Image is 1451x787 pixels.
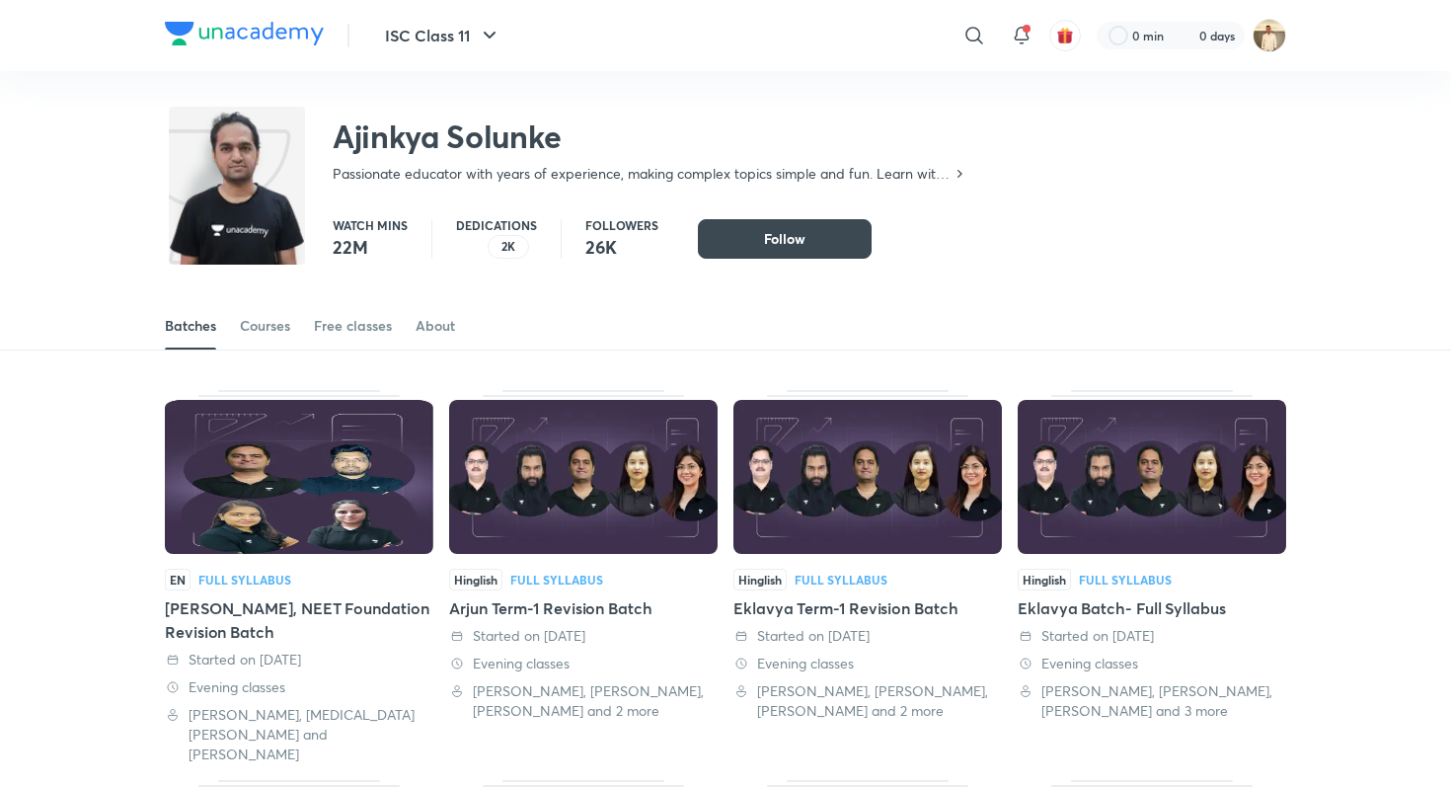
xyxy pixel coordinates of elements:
[165,302,216,350] a: Batches
[1018,626,1286,646] div: Started on 16 Jun 2025
[165,650,433,669] div: Started on 12 Aug 2025
[456,235,480,259] img: educator badge2
[240,316,290,336] div: Courses
[456,219,537,231] p: Dedications
[373,16,513,55] button: ISC Class 11
[733,390,1002,764] div: Eklavya Term-1 Revision Batch
[698,219,872,259] button: Follow
[165,390,433,764] div: Shikhar IITJEE, NEET Foundation Revision Batch
[333,117,967,156] h2: Ajinkya Solunke
[1176,26,1195,45] img: streak
[449,681,718,721] div: Ajinkya Solunke, Sikandar Baig, Prashant Nikam and 2 more
[585,219,658,231] p: Followers
[795,574,887,586] div: Full Syllabus
[416,316,455,336] div: About
[733,569,787,590] span: Hinglish
[733,596,1002,620] div: Eklavya Term-1 Revision Batch
[449,626,718,646] div: Started on 30 Jul 2025
[169,111,305,276] img: class
[1253,19,1286,52] img: Chandrakant Deshmukh
[585,235,658,259] p: 26K
[1049,20,1081,51] button: avatar
[449,390,718,764] div: Arjun Term-1 Revision Batch
[449,654,718,673] div: Evening classes
[1056,27,1074,44] img: avatar
[1079,574,1172,586] div: Full Syllabus
[764,229,805,249] span: Follow
[1018,681,1286,721] div: Ajinkya Solunke, Sikandar Baig, Prashant Nikam and 3 more
[1018,654,1286,673] div: Evening classes
[1018,400,1286,554] img: Thumbnail
[733,681,1002,721] div: Ajinkya Solunke, Sikandar Baig, Prashant Nikam and 2 more
[165,596,433,644] div: [PERSON_NAME], NEET Foundation Revision Batch
[314,302,392,350] a: Free classes
[1018,596,1286,620] div: Eklavya Batch- Full Syllabus
[501,240,515,254] p: 2K
[510,574,603,586] div: Full Syllabus
[416,302,455,350] a: About
[333,235,408,259] p: 22M
[198,574,291,586] div: Full Syllabus
[165,705,433,764] div: Ajinkya Solunke, Nikita Shukla and Abhishek Sahu
[449,569,502,590] span: Hinglish
[733,626,1002,646] div: Started on 30 Jul 2025
[165,677,433,697] div: Evening classes
[1018,390,1286,764] div: Eklavya Batch- Full Syllabus
[165,400,433,554] img: Thumbnail
[240,302,290,350] a: Courses
[165,569,191,590] span: EN
[165,316,216,336] div: Batches
[449,400,718,554] img: Thumbnail
[449,596,718,620] div: Arjun Term-1 Revision Batch
[333,164,952,184] p: Passionate educator with years of experience, making complex topics simple and fun. Learn with cl...
[165,22,324,50] a: Company Logo
[1018,569,1071,590] span: Hinglish
[733,654,1002,673] div: Evening classes
[472,235,496,259] img: educator badge1
[165,22,324,45] img: Company Logo
[333,219,408,231] p: Watch mins
[733,400,1002,554] img: Thumbnail
[314,316,392,336] div: Free classes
